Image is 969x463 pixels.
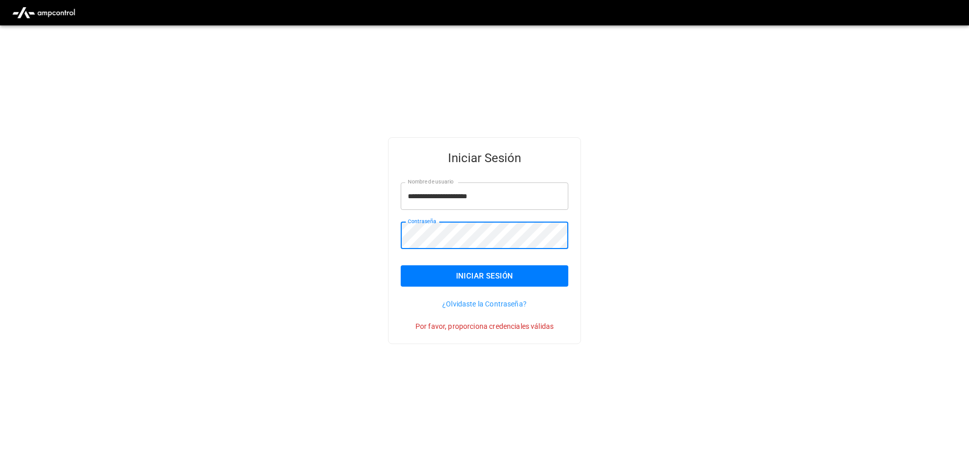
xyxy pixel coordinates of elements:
[8,3,79,22] img: ampcontrol.io logo
[401,265,568,287] button: Iniciar Sesión
[401,150,568,166] h5: Iniciar Sesión
[401,299,568,309] p: ¿Olvidaste la Contraseña?
[408,218,436,226] label: Contraseña
[408,178,454,186] label: Nombre de usuario
[401,321,568,331] p: Por favor, proporciona credenciales válidas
